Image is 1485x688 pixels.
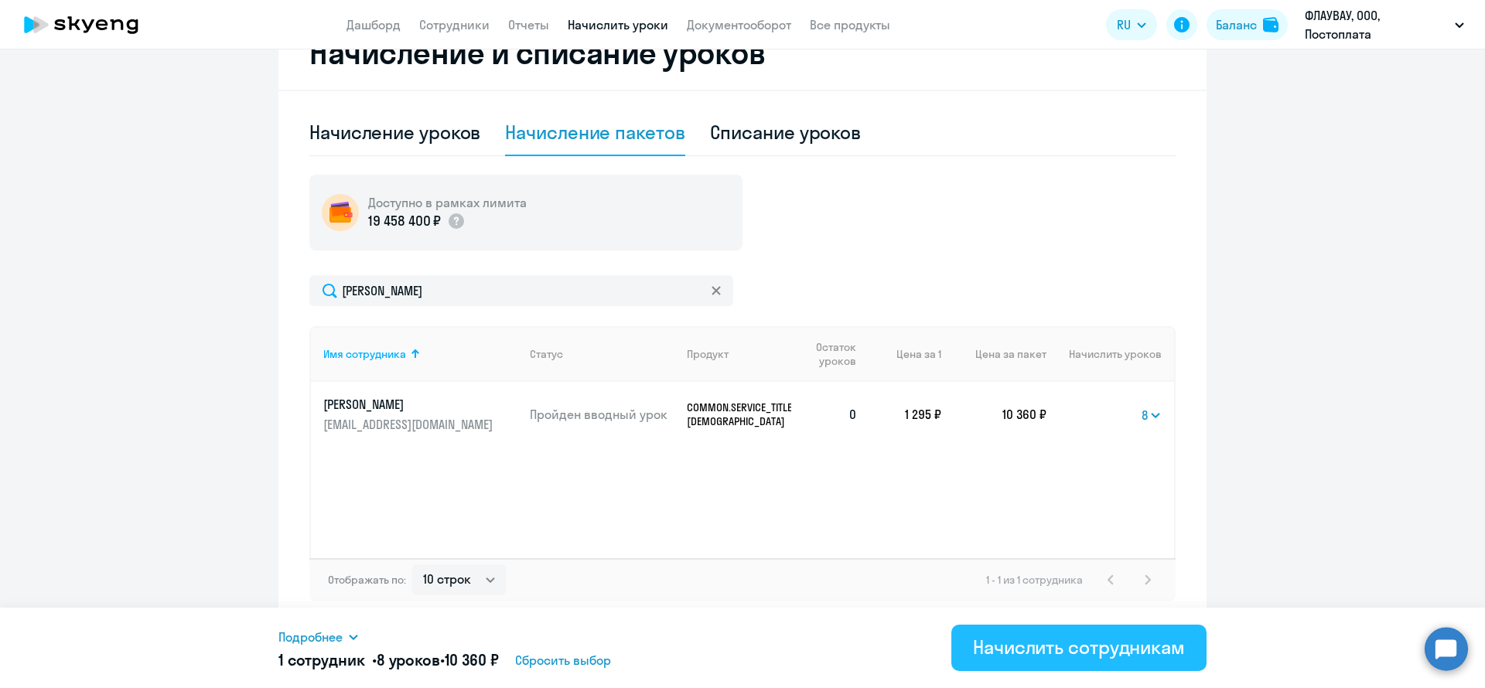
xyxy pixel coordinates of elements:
[810,17,890,32] a: Все продукты
[346,17,401,32] a: Дашборд
[1305,6,1449,43] p: ФЛАУВАУ, ООО, Постоплата
[419,17,490,32] a: Сотрудники
[309,120,480,145] div: Начисление уроков
[309,34,1176,71] h2: Начисление и списание уроков
[941,382,1046,447] td: 10 360 ₽
[368,194,527,211] h5: Доступно в рамках лимита
[687,17,791,32] a: Документооборот
[791,382,870,447] td: 0
[1263,17,1278,32] img: balance
[323,347,406,361] div: Имя сотрудника
[322,194,359,231] img: wallet-circle.png
[323,396,497,413] p: [PERSON_NAME]
[368,211,441,231] p: 19 458 400 ₽
[1117,15,1131,34] span: RU
[951,625,1207,671] button: Начислить сотрудникам
[870,382,941,447] td: 1 295 ₽
[278,628,343,646] span: Подробнее
[323,347,517,361] div: Имя сотрудника
[508,17,549,32] a: Отчеты
[804,340,856,368] span: Остаток уроков
[445,650,499,669] span: 10 360 ₽
[323,416,497,433] p: [EMAIL_ADDRESS][DOMAIN_NAME]
[1106,9,1157,40] button: RU
[687,347,729,361] div: Продукт
[804,340,870,368] div: Остаток уроков
[1216,15,1257,34] div: Баланс
[941,326,1046,382] th: Цена за пакет
[530,347,675,361] div: Статус
[530,347,563,361] div: Статус
[973,635,1185,659] div: Начислить сотрудникам
[986,573,1083,587] span: 1 - 1 из 1 сотрудника
[515,651,611,669] span: Сбросить выбор
[530,406,675,423] p: Пройден вводный урок
[687,400,791,428] p: COMMON.SERVICE_TITLE.LONG.[DEMOGRAPHIC_DATA]
[328,573,406,587] span: Отображать по:
[377,650,440,669] span: 8 уроков
[1207,9,1288,40] button: Балансbalance
[505,120,684,145] div: Начисление пакетов
[1046,326,1174,382] th: Начислить уроков
[687,347,791,361] div: Продукт
[278,649,498,671] h5: 1 сотрудник • •
[710,120,862,145] div: Списание уроков
[568,17,668,32] a: Начислить уроки
[309,275,733,306] input: Поиск по имени, email, продукту или статусу
[323,396,517,433] a: [PERSON_NAME][EMAIL_ADDRESS][DOMAIN_NAME]
[1297,6,1472,43] button: ФЛАУВАУ, ООО, Постоплата
[870,326,941,382] th: Цена за 1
